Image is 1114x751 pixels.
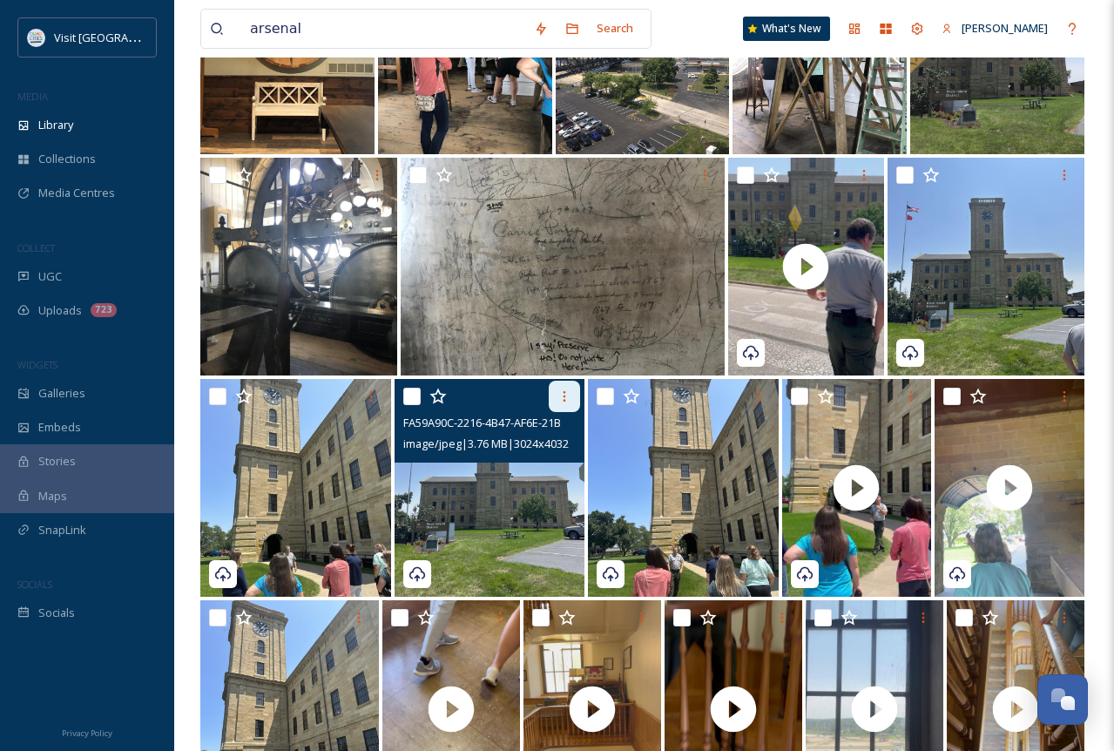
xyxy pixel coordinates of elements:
[38,117,73,133] span: Library
[62,727,112,739] span: Privacy Policy
[1037,674,1088,725] button: Open Chat
[588,379,779,597] img: 2BEB5FBF-5758-4EEA-B430-DF05F202ABD6.jpeg
[91,303,117,317] div: 723
[28,29,45,46] img: QCCVB_VISIT_vert_logo_4c_tagline_122019.svg
[403,414,644,430] span: FA59A90C-2216-4B47-AF6E-21B51232AC4B.jpeg
[38,522,86,538] span: SnapLink
[38,268,62,285] span: UGC
[241,10,525,48] input: Search your library
[38,605,75,621] span: Socials
[395,379,585,597] img: FA59A90C-2216-4B47-AF6E-21B51232AC4B.jpeg
[933,11,1057,45] a: [PERSON_NAME]
[38,419,81,436] span: Embeds
[588,11,642,45] div: Search
[403,436,569,451] span: image/jpeg | 3.76 MB | 3024 x 4032
[401,158,725,375] img: ext_1739900958.537517_jvandyke@visitquadcities.com-IMG_8739.JPG
[782,379,932,597] img: thumbnail
[728,158,884,375] img: thumbnail
[935,379,1084,597] img: thumbnail
[17,90,48,103] span: MEDIA
[200,158,397,375] img: ext_1739900958.85546_jvandyke@visitquadcities.com-IMG_8736.JPG
[38,488,67,504] span: Maps
[54,29,189,45] span: Visit [GEOGRAPHIC_DATA]
[962,20,1048,36] span: [PERSON_NAME]
[17,358,57,371] span: WIDGETS
[888,158,1084,375] img: 0A5D8CC5-7ACC-47BD-B838-1C19829CE239.jpeg
[38,453,76,470] span: Stories
[17,241,55,254] span: COLLECT
[38,385,85,402] span: Galleries
[38,151,96,167] span: Collections
[17,578,52,591] span: SOCIALS
[743,17,830,41] a: What's New
[200,379,391,597] img: EC8FEF4C-155C-413E-A7E4-362CCD6B04F0.jpeg
[38,185,115,201] span: Media Centres
[62,721,112,742] a: Privacy Policy
[38,302,82,319] span: Uploads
